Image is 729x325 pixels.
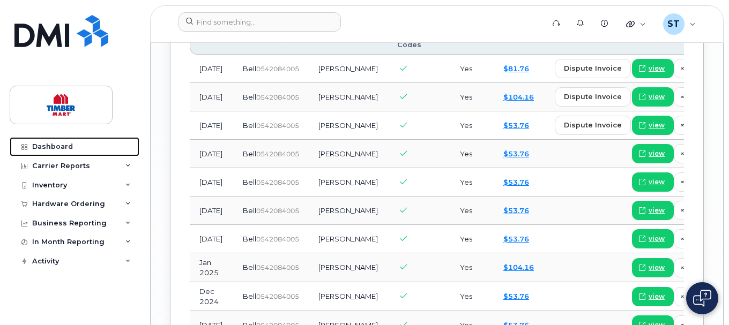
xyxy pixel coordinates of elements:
[256,93,299,101] span: 0542084005
[309,225,388,253] td: [PERSON_NAME]
[632,59,674,78] a: view
[632,229,674,248] a: view
[243,292,256,300] span: Bell
[243,93,256,101] span: Bell
[503,292,529,300] a: $53.76
[309,55,388,83] td: [PERSON_NAME]
[450,196,494,225] td: Yes
[503,121,529,130] a: $53.76
[256,122,299,130] span: 0542084005
[309,168,388,196] td: [PERSON_NAME]
[450,111,494,140] td: Yes
[619,13,653,35] div: Quicklinks
[503,64,529,73] a: $81.76
[632,201,674,220] a: view
[450,225,494,253] td: Yes
[190,282,233,311] td: Dec 2024
[190,111,233,140] td: [DATE]
[656,13,703,35] div: Summerland Timber Mart
[190,225,233,253] td: [DATE]
[243,64,256,73] span: Bell
[256,65,299,73] span: 0542084005
[243,178,256,186] span: Bell
[649,234,665,244] span: view
[243,206,256,215] span: Bell
[243,235,256,243] span: Bell
[243,149,256,158] span: Bell
[632,172,674,192] a: view
[256,235,299,243] span: 0542084005
[632,116,674,135] a: view
[256,178,299,186] span: 0542084005
[667,18,680,31] span: ST
[309,83,388,111] td: [PERSON_NAME]
[632,287,674,306] a: view
[450,83,494,111] td: Yes
[649,206,665,215] span: view
[555,116,631,135] button: dispute invoice
[178,12,341,32] input: Find something...
[649,149,665,158] span: view
[555,59,631,78] button: dispute invoice
[190,168,233,196] td: [DATE]
[503,235,529,243] a: $53.76
[243,121,256,130] span: Bell
[503,178,529,186] a: $53.76
[256,292,299,300] span: 0542084005
[309,253,388,282] td: [PERSON_NAME]
[256,207,299,215] span: 0542084005
[450,168,494,196] td: Yes
[190,253,233,282] td: Jan 2025
[649,292,665,301] span: view
[564,120,622,130] span: dispute invoice
[309,140,388,168] td: [PERSON_NAME]
[564,63,622,73] span: dispute invoice
[649,263,665,273] span: view
[503,206,529,215] a: $53.76
[309,111,388,140] td: [PERSON_NAME]
[632,144,674,163] a: view
[190,83,233,111] td: [DATE]
[649,177,665,187] span: view
[649,64,665,73] span: view
[309,196,388,225] td: [PERSON_NAME]
[450,253,494,282] td: Yes
[632,87,674,107] a: view
[450,55,494,83] td: Yes
[450,140,494,168] td: Yes
[564,92,622,102] span: dispute invoice
[190,140,233,168] td: [DATE]
[503,263,534,271] a: $104.16
[693,290,711,307] img: Open chat
[503,149,529,158] a: $53.76
[450,282,494,311] td: Yes
[256,263,299,271] span: 0542084005
[309,282,388,311] td: [PERSON_NAME]
[649,120,665,130] span: view
[190,55,233,83] td: [DATE]
[243,263,256,271] span: Bell
[632,258,674,277] a: view
[649,92,665,102] span: view
[555,87,631,107] button: dispute invoice
[190,196,233,225] td: [DATE]
[256,150,299,158] span: 0542084005
[503,93,534,101] a: $104.16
